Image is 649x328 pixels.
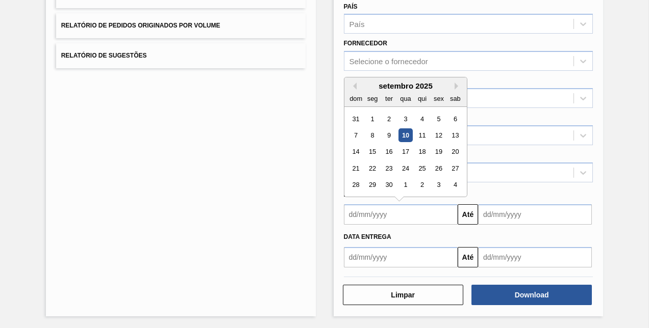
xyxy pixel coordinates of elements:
div: Choose quarta-feira, 17 de setembro de 2025 [398,145,412,159]
div: Choose sexta-feira, 26 de setembro de 2025 [432,161,445,175]
div: Choose quarta-feira, 24 de setembro de 2025 [398,161,412,175]
button: Até [458,247,478,267]
div: Selecione o fornecedor [350,57,428,66]
button: Até [458,204,478,225]
div: Choose terça-feira, 9 de setembro de 2025 [382,128,395,142]
span: Data entrega [344,233,391,240]
button: Next Month [455,83,462,90]
div: País [350,20,365,29]
label: País [344,3,358,10]
div: Choose segunda-feira, 29 de setembro de 2025 [365,178,379,192]
button: Limpar [343,285,463,305]
button: Relatório de Sugestões [56,43,306,68]
div: month 2025-09 [347,111,463,193]
div: Choose sábado, 6 de setembro de 2025 [448,112,462,126]
button: Download [471,285,592,305]
div: Choose quinta-feira, 18 de setembro de 2025 [415,145,429,159]
div: setembro 2025 [344,81,467,90]
div: Choose terça-feira, 30 de setembro de 2025 [382,178,395,192]
input: dd/mm/yyyy [344,204,458,225]
div: Choose quarta-feira, 3 de setembro de 2025 [398,112,412,126]
span: Relatório de Pedidos Originados por Volume [61,22,220,29]
div: Choose quinta-feira, 2 de outubro de 2025 [415,178,429,192]
div: Choose domingo, 7 de setembro de 2025 [349,128,363,142]
div: Choose sábado, 4 de outubro de 2025 [448,178,462,192]
div: Choose segunda-feira, 1 de setembro de 2025 [365,112,379,126]
div: Choose terça-feira, 16 de setembro de 2025 [382,145,395,159]
div: Choose sábado, 13 de setembro de 2025 [448,128,462,142]
div: dom [349,92,363,105]
div: qua [398,92,412,105]
div: Choose domingo, 21 de setembro de 2025 [349,161,363,175]
div: sex [432,92,445,105]
div: Choose terça-feira, 2 de setembro de 2025 [382,112,395,126]
div: qui [415,92,429,105]
input: dd/mm/yyyy [478,204,592,225]
div: Choose quarta-feira, 1 de outubro de 2025 [398,178,412,192]
input: dd/mm/yyyy [478,247,592,267]
div: Choose sexta-feira, 12 de setembro de 2025 [432,128,445,142]
div: Choose domingo, 28 de setembro de 2025 [349,178,363,192]
div: Choose quinta-feira, 4 de setembro de 2025 [415,112,429,126]
div: Choose domingo, 31 de agosto de 2025 [349,112,363,126]
div: sab [448,92,462,105]
div: Choose sexta-feira, 19 de setembro de 2025 [432,145,445,159]
div: Choose sábado, 20 de setembro de 2025 [448,145,462,159]
label: Fornecedor [344,40,387,47]
div: Choose segunda-feira, 15 de setembro de 2025 [365,145,379,159]
div: seg [365,92,379,105]
div: Choose sexta-feira, 5 de setembro de 2025 [432,112,445,126]
div: ter [382,92,395,105]
button: Relatório de Pedidos Originados por Volume [56,13,306,38]
div: Choose segunda-feira, 8 de setembro de 2025 [365,128,379,142]
div: Choose terça-feira, 23 de setembro de 2025 [382,161,395,175]
span: Relatório de Sugestões [61,52,147,59]
div: Choose quinta-feira, 25 de setembro de 2025 [415,161,429,175]
div: Choose domingo, 14 de setembro de 2025 [349,145,363,159]
input: dd/mm/yyyy [344,247,458,267]
button: Previous Month [350,83,357,90]
div: Choose segunda-feira, 22 de setembro de 2025 [365,161,379,175]
div: Choose quinta-feira, 11 de setembro de 2025 [415,128,429,142]
div: Choose quarta-feira, 10 de setembro de 2025 [398,128,412,142]
div: Choose sexta-feira, 3 de outubro de 2025 [432,178,445,192]
div: Choose sábado, 27 de setembro de 2025 [448,161,462,175]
